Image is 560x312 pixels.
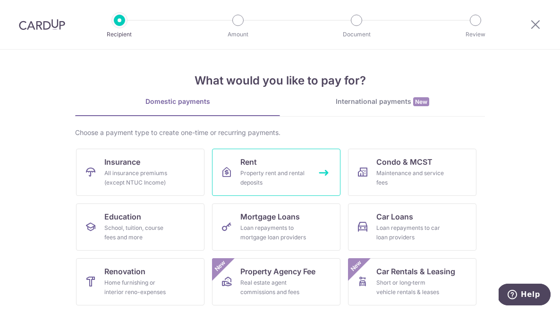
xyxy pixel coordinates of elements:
[322,30,391,39] p: Document
[104,156,140,168] span: Insurance
[75,97,280,106] div: Domestic payments
[348,203,476,251] a: Car LoansLoan repayments to car loan providers
[104,266,145,277] span: Renovation
[413,97,429,106] span: New
[75,72,485,89] h4: What would you like to pay for?
[376,211,413,222] span: Car Loans
[376,169,444,187] div: Maintenance and service fees
[240,169,308,187] div: Property rent and rental deposits
[240,223,308,242] div: Loan repayments to mortgage loan providers
[348,149,476,196] a: Condo & MCSTMaintenance and service fees
[76,203,204,251] a: EducationSchool, tuition, course fees and more
[212,258,340,305] a: Property Agency FeeReal estate agent commissions and feesNew
[376,266,455,277] span: Car Rentals & Leasing
[499,284,551,307] iframe: Opens a widget where you can find more information
[376,156,433,168] span: Condo & MCST
[76,149,204,196] a: InsuranceAll insurance premiums (except NTUC Income)
[441,30,510,39] p: Review
[240,278,308,297] div: Real estate agent commissions and fees
[212,149,340,196] a: RentProperty rent and rental deposits
[240,156,257,168] span: Rent
[104,278,172,297] div: Home furnishing or interior reno-expenses
[376,278,444,297] div: Short or long‑term vehicle rentals & leases
[104,223,172,242] div: School, tuition, course fees and more
[22,7,42,15] span: Help
[212,258,228,274] span: New
[104,169,172,187] div: All insurance premiums (except NTUC Income)
[212,203,340,251] a: Mortgage LoansLoan repayments to mortgage loan providers
[348,258,364,274] span: New
[85,30,154,39] p: Recipient
[104,211,141,222] span: Education
[75,128,485,137] div: Choose a payment type to create one-time or recurring payments.
[203,30,273,39] p: Amount
[76,258,204,305] a: RenovationHome furnishing or interior reno-expenses
[376,223,444,242] div: Loan repayments to car loan providers
[280,97,485,107] div: International payments
[240,211,300,222] span: Mortgage Loans
[240,266,315,277] span: Property Agency Fee
[19,19,65,30] img: CardUp
[348,258,476,305] a: Car Rentals & LeasingShort or long‑term vehicle rentals & leasesNew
